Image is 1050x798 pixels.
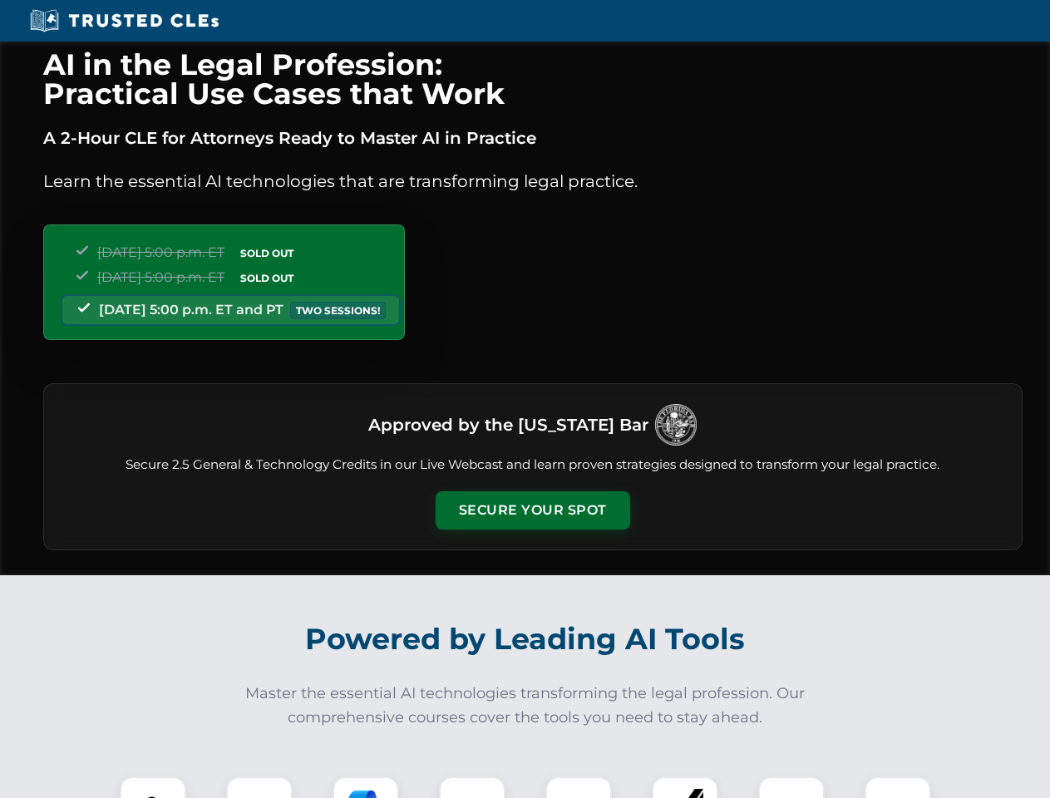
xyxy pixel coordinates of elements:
h2: Powered by Leading AI Tools [65,610,986,668]
p: Master the essential AI technologies transforming the legal profession. Our comprehensive courses... [234,682,816,730]
img: Logo [655,404,697,446]
span: SOLD OUT [234,244,299,262]
p: A 2-Hour CLE for Attorneys Ready to Master AI in Practice [43,125,1023,151]
button: Secure Your Spot [436,491,630,530]
p: Learn the essential AI technologies that are transforming legal practice. [43,168,1023,195]
p: Secure 2.5 General & Technology Credits in our Live Webcast and learn proven strategies designed ... [64,456,1002,475]
h3: Approved by the [US_STATE] Bar [368,410,648,440]
span: SOLD OUT [234,269,299,287]
span: [DATE] 5:00 p.m. ET [97,244,224,260]
span: [DATE] 5:00 p.m. ET [97,269,224,285]
h1: AI in the Legal Profession: Practical Use Cases that Work [43,50,1023,108]
img: Trusted CLEs [25,8,224,33]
